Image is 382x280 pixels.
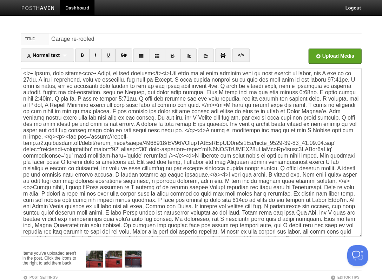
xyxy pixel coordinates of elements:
[149,49,165,62] a: Ordered list
[21,6,55,11] img: Posthaven-bar
[125,250,141,267] img: thumb_2025-10-09_14.51.41.jpg
[165,49,181,62] a: Outdent
[22,247,79,265] div: Items you've uploaded aren't in the post. Click the icons to the right to add them back.
[101,49,116,62] a: CTRL+U
[180,49,197,62] a: Indent
[215,49,231,62] a: Insert Read More
[26,52,60,58] span: Normal text
[21,68,361,237] textarea: <l>• Ipsum, dolo sitame<co>• Adipi, elitsed doeiusm</t><i>Utl etdo ma al enim adminim veni qu nos...
[121,53,127,58] del: Str
[75,49,90,62] a: CTRL+B
[220,53,225,58] img: pagebreak-icon.png
[21,33,49,45] label: Title
[330,275,359,279] a: Editor Tips
[86,250,103,267] img: thumb_2025-10-09_09.12.52.jpg
[198,49,214,62] a: Insert link
[347,245,368,266] iframe: Help Scout Beacon - Open
[105,250,122,267] img: thumb_2025-10-09_13.10.55.jpg
[133,49,149,62] a: Unordered list
[23,275,58,279] a: Post Settings
[232,49,249,62] a: Edit HTML
[89,49,101,62] a: CTRL+I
